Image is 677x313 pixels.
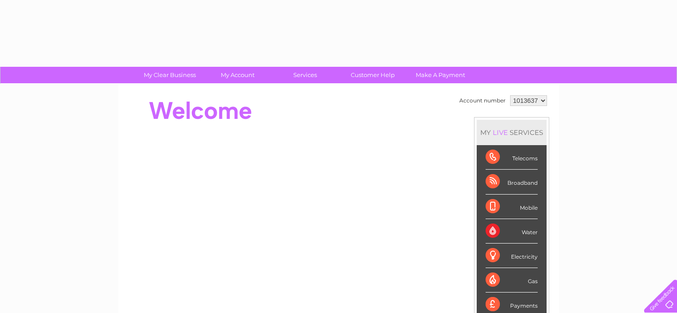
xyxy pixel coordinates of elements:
div: Mobile [486,195,538,219]
a: Customer Help [336,67,409,83]
div: Telecoms [486,145,538,170]
a: Make A Payment [404,67,477,83]
td: Account number [457,93,508,108]
div: Water [486,219,538,244]
a: My Clear Business [133,67,207,83]
div: MY SERVICES [477,120,547,145]
div: LIVE [491,128,510,137]
a: My Account [201,67,274,83]
a: Services [268,67,342,83]
div: Electricity [486,244,538,268]
div: Broadband [486,170,538,194]
div: Gas [486,268,538,293]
